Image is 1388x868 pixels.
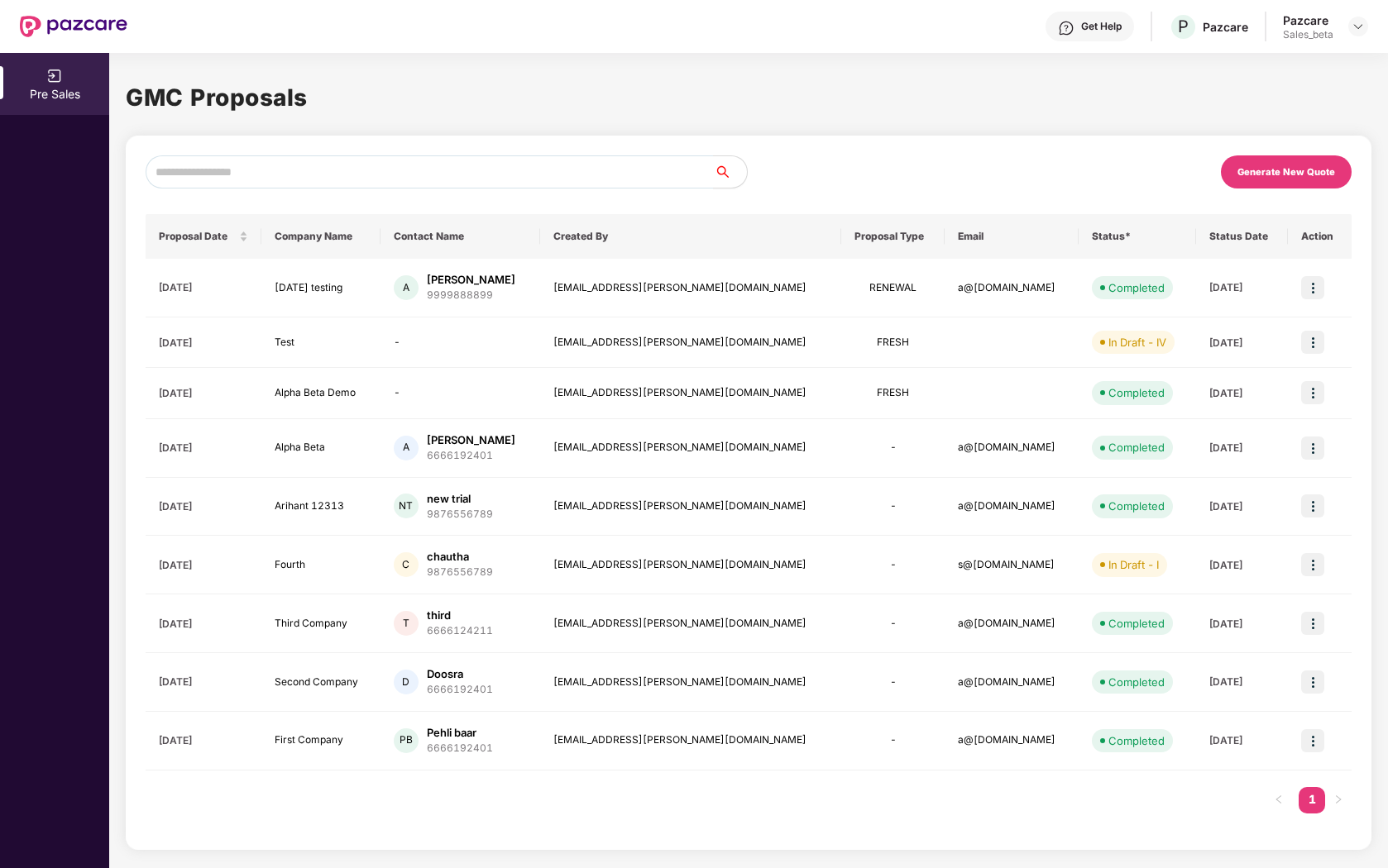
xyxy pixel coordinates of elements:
img: icon [1301,612,1324,635]
div: - [854,440,931,455]
li: Next Page [1325,787,1352,813]
div: 6666192401 [427,448,515,464]
div: D [394,670,419,694]
img: New Pazcare Logo [20,16,127,37]
div: Sales_beta [1283,28,1333,41]
div: [DATE] [159,675,248,689]
div: Pehli baar [427,725,476,741]
div: 6666124211 [427,623,493,639]
img: icon [1301,670,1324,694]
div: [DATE] [1209,499,1275,513]
div: Doosra [427,666,463,682]
div: Completed [1108,384,1165,401]
div: Completed [1108,674,1165,690]
th: Contact Name [381,214,540,259]
img: icon [1301,381,1324,404]
div: - [854,675,931,690]
td: [EMAIL_ADDRESS][PERSON_NAME][DOMAIN_NAME] [540,259,842,317]
div: new trial [427,491,471,507]
div: [DATE] [159,733,248,747]
td: Alpha Beta Demo [261,368,380,418]
div: A [394,275,419,300]
div: [DATE] [159,386,248,400]
td: [EMAIL_ADDRESS][PERSON_NAME][DOMAIN_NAME] [540,478,842,537]
div: [DATE] [1209,675,1275,689]
img: svg+xml;base64,PHN2ZyBpZD0iRHJvcGRvd24tMzJ4MzIiIHhtbG5zPSJodHRwOi8vd3d3LnczLm9yZy8yMDAwL3N2ZyIgd2... [1352,20,1365,33]
div: third [427,608,451,623]
td: [EMAIL_ADDRESS][PERSON_NAME][DOMAIN_NAME] [540,317,842,368]
td: [EMAIL_ADDRESS][PERSON_NAME][DOMAIN_NAME] [540,594,842,653]
h1: GMC Proposals [126,79,1371,116]
div: FRESH [854,385,931,401]
div: - [854,498,931,514]
span: - [394,386,400,398]
div: In Draft - IV [1108,334,1166,351]
td: [EMAIL_ADDRESS][PERSON_NAME][DOMAIN_NAME] [540,419,842,478]
span: search [713,165,747,179]
div: [DATE] [1209,617,1275,631]
div: Completed [1108,498,1165,514]
div: C [394,552,419,577]
li: 1 [1299,787,1325,813]
div: Pazcare [1203,19,1248,35]
div: [DATE] [159,558,248,572]
div: Completed [1108,279,1165,296]
div: In Draft - I [1108,556,1159,573]
td: [EMAIL_ADDRESS][PERSON_NAME][DOMAIN_NAME] [540,368,842,418]
img: icon [1301,553,1324,576]
div: - [854,557,931,573]
td: a@[DOMAIN_NAME] [945,259,1079,317]
div: Completed [1108,439,1165,455]
td: [DATE] testing [261,259,380,317]
span: Proposal Date [159,230,236,243]
div: 6666192401 [427,741,493,756]
div: - [854,616,931,632]
td: [EMAIL_ADDRESS][PERSON_NAME][DOMAIN_NAME] [540,712,842,770]
td: a@[DOMAIN_NAME] [945,653,1079,712]
td: a@[DOMAIN_NAME] [945,419,1079,478]
div: Completed [1108,732,1165,749]
span: right [1333,794,1343,804]
td: Test [261,317,380,368]
div: RENEWAL [854,280,931,296]
div: [DATE] [159,499,248,513]
th: Created By [540,214,842,259]
img: icon [1301,436,1324,460]
span: - [394,336,400,348]
div: T [394,611,419,636]
div: 9876556789 [427,507,493,522]
div: [DATE] [1209,386,1275,400]
td: Third Company [261,594,380,653]
div: Generate New Quote [1237,166,1335,178]
div: 6666192401 [427,682,493,698]
div: [DATE] [1209,441,1275,455]
div: [DATE] [1209,336,1275,350]
div: [DATE] [159,280,248,294]
th: Action [1288,214,1352,259]
td: Alpha Beta [261,419,380,478]
button: search [713,155,748,188]
div: A [394,436,419,460]
div: 9999888899 [427,288,515,303]
img: icon [1301,729,1324,752]
div: Completed [1108,615,1165,632]
td: Second Company [261,653,380,712]
img: svg+xml;base64,PHN2ZyB3aWR0aD0iMjAiIGhlaWdodD0iMjAiIHZpZXdCb3g9IjAgMCAyMCAyMCIgZmlsbD0ibm9uZSIgeG... [46,68,63,84]
td: [EMAIL_ADDRESS][PERSON_NAME][DOMAIN_NAME] [540,653,842,712]
img: icon [1301,494,1324,517]
div: [DATE] [159,617,248,631]
img: icon [1301,276,1324,299]
div: Get Help [1081,20,1122,33]
td: Arihant 12313 [261,478,380,537]
div: [PERSON_NAME] [427,272,515,288]
div: NT [394,494,419,518]
td: Fourth [261,536,380,594]
button: right [1325,787,1352,813]
div: PB [394,728,419,753]
span: P [1178,17,1189,36]
div: [DATE] [1209,280,1275,294]
th: Status* [1079,214,1196,259]
div: Pazcare [1283,12,1333,28]
td: a@[DOMAIN_NAME] [945,478,1079,537]
div: - [854,732,931,748]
